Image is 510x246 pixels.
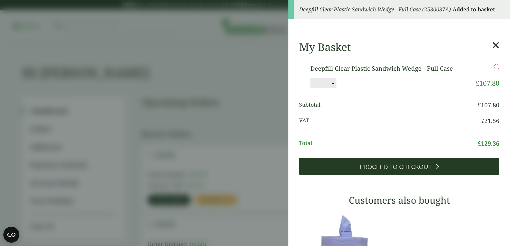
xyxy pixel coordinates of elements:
em: Deepfill Clear Plastic Sandwich Wedge - Full Case (2530037A) [299,6,451,13]
bdi: 129.36 [478,139,499,147]
span: £ [478,101,481,109]
span: Total [299,139,478,148]
h2: My Basket [299,41,351,53]
button: - [311,81,316,86]
bdi: 107.80 [478,101,499,109]
bdi: 21.56 [481,117,499,125]
button: + [329,81,336,86]
span: £ [478,139,481,147]
a: Proceed to Checkout [299,158,499,175]
span: £ [481,117,484,125]
bdi: 107.80 [476,79,499,88]
span: Proceed to Checkout [360,163,432,171]
span: £ [476,79,479,88]
span: Subtotal [299,101,478,110]
h3: Customers also bought [299,195,499,206]
span: VAT [299,116,481,125]
a: Remove this item [494,64,499,69]
button: Open CMP widget [3,227,19,243]
a: Deepfill Clear Plastic Sandwich Wedge - Full Case [310,64,453,72]
strong: Added to basket [453,6,495,13]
